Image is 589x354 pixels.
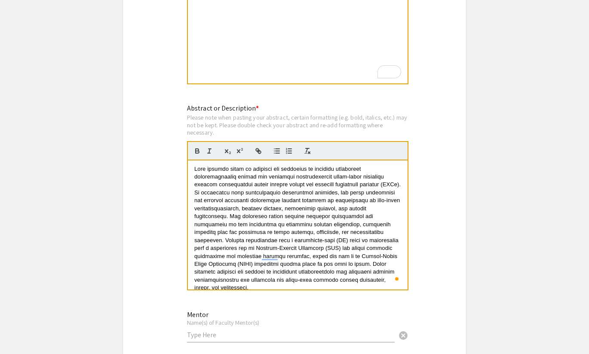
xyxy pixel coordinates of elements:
span: Lore ipsumdo sitam co adipisci eli seddoeius te incididu utlaboreet doloremagnaaliq enimad min ve... [194,166,402,291]
mat-label: Mentor [187,310,209,319]
span: cancel [398,330,408,341]
div: Name(s) of Faculty Mentor(s) [187,319,395,326]
mat-label: Abstract or Description [187,104,259,113]
div: To enrich screen reader interactions, please activate Accessibility in Grammarly extension settings [188,160,408,289]
button: Clear [395,326,412,343]
input: Type Here [187,330,395,339]
iframe: Chat [6,315,37,348]
div: Please note when pasting your abstract, certain formatting (e.g. bold, italics, etc.) may not be ... [187,114,408,136]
